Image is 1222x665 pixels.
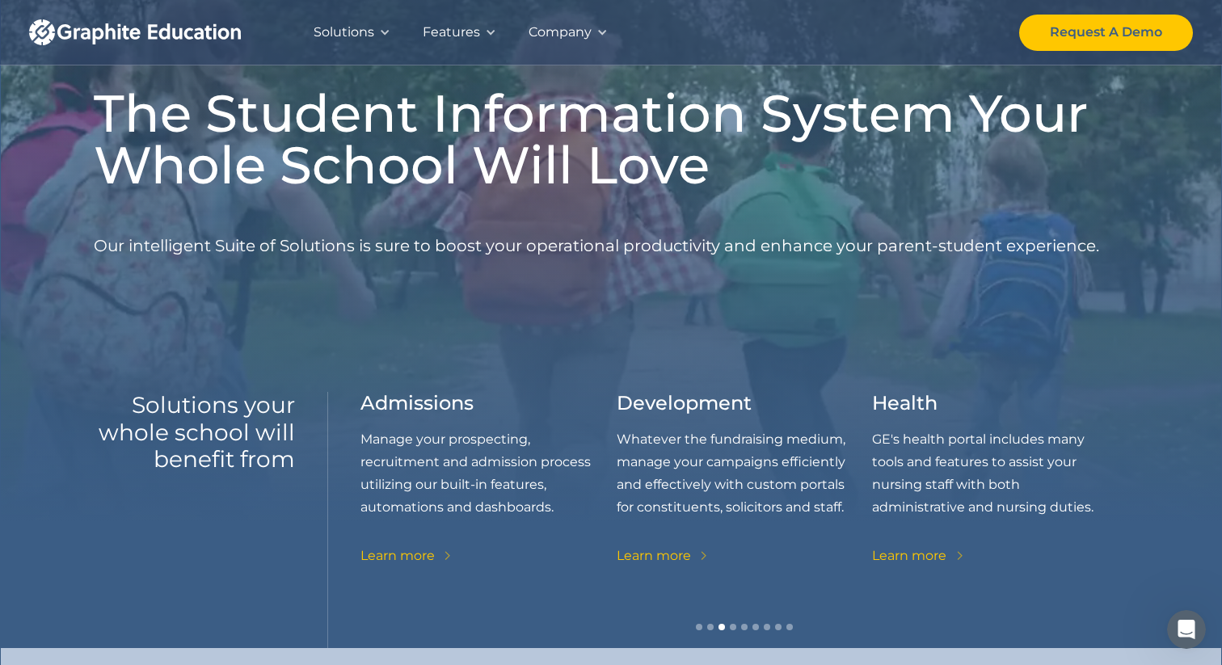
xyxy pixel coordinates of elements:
div: Learn more [872,545,946,567]
p: Whatever the fundraising medium, manage your campaigns efficiently and effectively with custom po... [617,428,873,519]
p: Our intelligent Suite of Solutions is sure to boost your operational productivity and enhance you... [94,204,1099,288]
div: Solutions [314,21,374,44]
div: Show slide 6 of 9 [752,624,759,630]
div: Show slide 2 of 9 [707,624,714,630]
p: GE's health portal includes many tools and features to assist your nursing staff with both admini... [872,428,1128,519]
a: Request A Demo [1019,15,1193,51]
div: Show slide 9 of 9 [786,624,793,630]
div: Show slide 1 of 9 [696,624,702,630]
div: Show slide 5 of 9 [741,624,748,630]
div: 4 of 9 [617,392,873,590]
div: Features [423,21,480,44]
div: 5 of 9 [872,392,1128,590]
div: Learn more [360,545,435,567]
h3: Health [872,392,938,415]
div: Show slide 7 of 9 [764,624,770,630]
div: Request A Demo [1050,21,1162,44]
p: Manage your prospecting, recruitment and admission process utilizing our built-in features, autom... [360,428,617,519]
h1: The Student Information System Your Whole School Will Love [94,87,1128,191]
div: Show slide 3 of 9 [718,624,725,630]
div: Company [529,21,592,44]
h2: Solutions your whole school will benefit from [94,392,295,473]
div: carousel [360,392,1128,648]
h3: Development [617,392,752,415]
div: Learn more [1128,567,1203,590]
div: Learn more [617,545,691,567]
iframe: Intercom live chat [1167,610,1206,649]
h3: Admissions [360,392,474,415]
div: 3 of 9 [360,392,617,590]
div: Show slide 4 of 9 [730,624,736,630]
a: Learn more [360,545,454,567]
div: Show slide 8 of 9 [775,624,782,630]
